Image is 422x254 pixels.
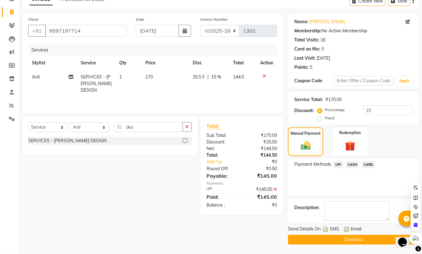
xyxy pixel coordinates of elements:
th: Service [77,56,116,70]
div: Total: [202,152,242,159]
div: Card on file: [294,46,320,52]
span: Total [207,123,221,129]
div: ₹145.00 [242,172,282,180]
div: Services [29,44,282,56]
div: 0 [310,64,312,71]
iframe: chat widget [396,229,416,248]
label: Redemption [339,130,361,136]
div: Sub Total: [202,132,242,139]
span: 170 [145,74,153,80]
div: ₹170.00 [242,132,282,139]
div: ₹170.00 [325,96,342,103]
div: Name: [294,19,308,25]
label: Client [28,17,38,22]
div: ₹0 [248,159,282,165]
div: Round Off: [202,165,242,172]
a: [PERSON_NAME] [310,19,345,25]
div: ₹144.50 [242,145,282,152]
div: ₹144.50 [242,152,282,159]
div: ₹145.00 [242,193,282,201]
label: Manual Payment [291,131,321,136]
div: Payable: [202,172,242,180]
div: Balance : [202,202,242,208]
div: Membership: [294,28,322,34]
span: Email [351,226,361,234]
span: | [208,74,209,80]
span: Payment Methods [294,161,331,168]
div: Discount: [202,139,242,145]
span: 1 [120,74,122,80]
div: Description: [294,204,319,211]
span: Send Details On [288,226,321,234]
div: Net: [202,145,242,152]
input: Enter Offer / Coupon Code [334,76,393,86]
div: 0 [321,46,324,52]
img: _gift.svg [342,139,359,152]
img: _cash.svg [298,140,314,151]
th: Total [229,56,256,70]
div: Discount: [294,107,314,114]
div: Coupon Code [294,78,334,84]
div: Paid: [202,193,242,201]
label: Fixed [325,115,334,121]
label: Date [136,17,144,22]
button: Apply [395,76,413,86]
input: Search by Name/Mobile/Email/Code [45,25,126,37]
div: ₹25.50 [242,139,282,145]
div: Total Visits: [294,37,319,43]
div: UPI [202,186,242,193]
span: CASH [346,161,359,168]
div: Payments [207,181,277,186]
button: +91 [28,25,46,37]
span: SERVICES - [PERSON_NAME] DESIGN [81,74,112,93]
div: ₹0 [242,202,282,208]
input: Search or Scan [114,122,183,132]
th: Price [142,56,189,70]
th: Stylist [28,56,77,70]
th: Qty [116,56,142,70]
span: 25.5 F [193,74,205,80]
th: Action [256,56,277,70]
div: ₹0.50 [242,165,282,172]
span: Anil [32,74,40,80]
span: 144.5 [233,74,244,80]
label: Invoice Number [200,17,228,22]
span: 15 % [211,74,222,80]
a: Add Tip [202,159,249,165]
label: Percentage [325,107,345,113]
span: UPI [334,161,343,168]
div: No Active Membership [294,28,413,34]
button: Checkout [288,235,419,245]
span: SMS [330,226,339,234]
div: ₹145.00 [242,186,282,193]
div: Last Visit: [294,55,315,62]
div: Points: [294,64,308,71]
span: CARD [362,161,375,168]
div: [DATE] [317,55,330,62]
th: Disc [189,56,230,70]
div: Service Total: [294,96,323,103]
div: 16 [320,37,325,43]
div: SERVICES - [PERSON_NAME] DESIGN [28,138,106,144]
